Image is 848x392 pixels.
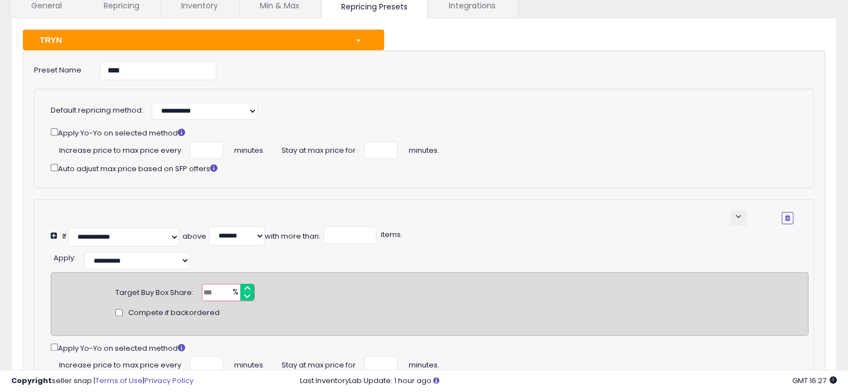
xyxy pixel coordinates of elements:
span: minutes. [409,356,439,371]
span: minutes. [409,142,439,156]
label: Default repricing method: [51,105,143,116]
a: Terms of Use [95,375,143,386]
div: Auto adjust max price based on SFP offers [51,162,793,175]
span: keyboard_arrow_down [733,211,744,222]
a: Privacy Policy [144,375,193,386]
div: above [182,231,206,242]
span: Stay at max price for [282,142,356,156]
span: 2025-09-11 16:27 GMT [792,375,837,386]
div: : [54,249,76,264]
button: keyboard_arrow_down [730,210,747,226]
button: TRYN [23,30,384,50]
div: seller snap | | [11,376,193,386]
span: minutes. [234,356,265,371]
div: Apply Yo-Yo on selected method [51,341,808,354]
span: minutes. [234,142,265,156]
strong: Copyright [11,375,52,386]
i: Remove Condition [785,215,790,221]
div: Apply Yo-Yo on selected method [51,126,793,139]
span: Stay at max price for [282,356,356,371]
div: Target Buy Box Share: [115,284,193,298]
span: Apply [54,253,74,263]
div: with more than: [265,231,321,242]
span: items. [379,229,403,240]
span: % [226,284,244,301]
div: Last InventoryLab Update: 1 hour ago. [300,376,837,386]
i: Click here to read more about un-synced listings. [433,377,439,384]
span: Compete if backordered [128,308,220,318]
span: Increase price to max price every [59,142,181,156]
label: Preset Name [26,61,92,76]
span: Increase price to max price every [59,356,181,371]
div: TRYN [31,34,347,46]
